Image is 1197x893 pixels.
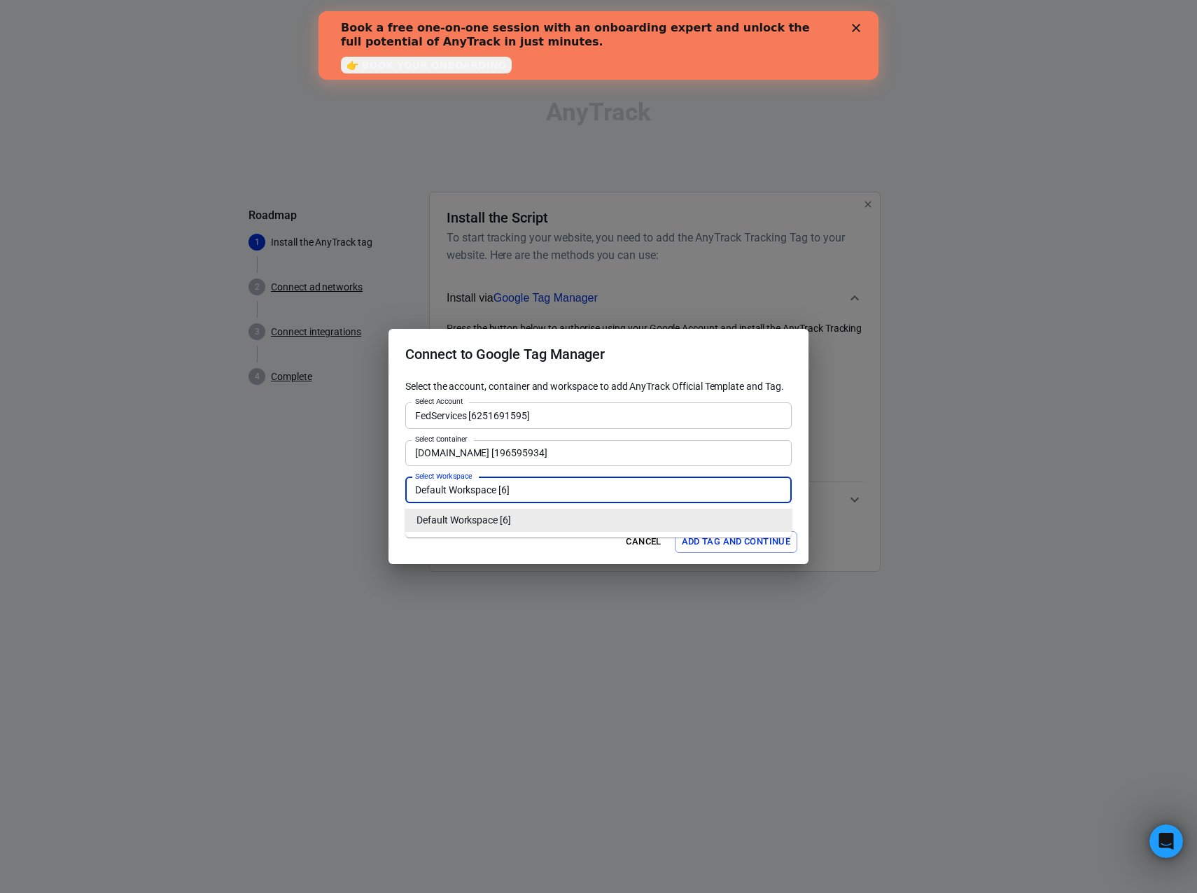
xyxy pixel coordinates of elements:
label: Select Container [415,434,468,444]
h2: Connect to Google Tag Manager [388,329,808,379]
input: Type to search [409,481,785,499]
iframe: Intercom live chat banner [318,11,878,80]
label: Select Workspace [415,471,472,481]
input: Type to search [409,407,785,424]
input: Type to search [409,444,785,462]
button: Cancel [622,531,666,553]
p: Select the account, container and workspace to add AnyTrack Official Template and Tag. [405,379,792,394]
li: Default Workspace [6] [405,509,792,532]
div: Close [533,13,547,21]
label: Select Account [415,396,463,407]
iframe: Intercom live chat [1149,824,1183,858]
button: Add Tag and Continue [675,531,797,553]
